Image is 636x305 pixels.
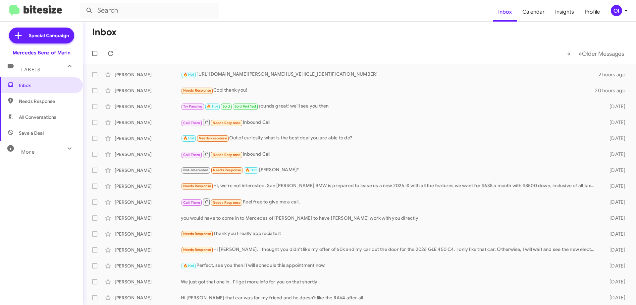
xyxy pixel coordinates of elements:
[181,150,599,158] div: Inbound Call
[245,168,257,172] span: 🔥 Hot
[115,87,181,94] div: [PERSON_NAME]
[599,151,631,158] div: [DATE]
[599,231,631,237] div: [DATE]
[115,199,181,205] div: [PERSON_NAME]
[599,119,631,126] div: [DATE]
[563,47,628,60] nav: Page navigation example
[578,49,582,58] span: »
[181,71,599,78] div: [URL][DOMAIN_NAME][PERSON_NAME][US_VEHICLE_IDENTIFICATION_NUMBER]
[599,167,631,174] div: [DATE]
[183,248,211,252] span: Needs Response
[181,182,599,190] div: Hi, we're not interested. San [PERSON_NAME] BMW is prepared to lease us a new 2026 iX with all th...
[21,67,40,73] span: Labels
[115,151,181,158] div: [PERSON_NAME]
[223,104,230,109] span: Sold
[181,278,599,285] div: We just got that one in. I'll get more info for you on that shortly.
[115,119,181,126] div: [PERSON_NAME]
[115,231,181,237] div: [PERSON_NAME]
[599,135,631,142] div: [DATE]
[183,153,200,157] span: Call Them
[181,262,599,269] div: Perfect, see you then! I will schedule this appointment now.
[181,198,599,206] div: Feel free to give me a call.
[595,87,631,94] div: 20 hours ago
[115,215,181,221] div: [PERSON_NAME]
[183,88,211,93] span: Needs Response
[115,278,181,285] div: [PERSON_NAME]
[599,183,631,190] div: [DATE]
[183,72,194,77] span: 🔥 Hot
[183,200,200,205] span: Call Them
[19,114,56,120] span: All Conversations
[599,247,631,253] div: [DATE]
[213,168,241,172] span: Needs Response
[181,134,599,142] div: Out of curiosity what is the best deal you are able to do?
[235,104,256,109] span: Sold Verified
[92,27,117,38] h1: Inbox
[181,294,599,301] div: Hi [PERSON_NAME] that car was for my friend and he doesn't like the RAV4 after all
[13,49,71,56] div: Mercedes Benz of Marin
[9,28,74,43] a: Special Campaign
[19,130,44,136] span: Save a Deal
[181,103,599,110] div: sounds great! we'll see you then
[181,118,599,126] div: Inbound Call
[115,71,181,78] div: [PERSON_NAME]
[599,71,631,78] div: 2 hours ago
[579,2,605,22] a: Profile
[183,136,194,140] span: 🔥 Hot
[19,98,75,105] span: Needs Response
[115,167,181,174] div: [PERSON_NAME]
[599,263,631,269] div: [DATE]
[183,104,202,109] span: Try Pausing
[181,246,599,254] div: Hi [PERSON_NAME]. I thought you didn't like my offer of 60k and my car out the door for the 2026 ...
[115,263,181,269] div: [PERSON_NAME]
[599,103,631,110] div: [DATE]
[563,47,575,60] button: Previous
[183,121,200,125] span: Call Them
[181,166,599,174] div: [PERSON_NAME]*
[181,215,599,221] div: you would have to come in to Mercedes of [PERSON_NAME] to have [PERSON_NAME] work with you directly
[611,5,622,16] div: OI
[574,47,628,60] button: Next
[183,184,211,188] span: Needs Response
[19,82,75,89] span: Inbox
[181,87,595,94] div: Cool thank you!
[599,199,631,205] div: [DATE]
[550,2,579,22] a: Insights
[183,168,209,172] span: Not-Interested
[21,149,35,155] span: More
[517,2,550,22] a: Calendar
[80,3,219,19] input: Search
[183,232,211,236] span: Needs Response
[199,136,227,140] span: Needs Response
[582,50,624,57] span: Older Messages
[115,294,181,301] div: [PERSON_NAME]
[207,104,218,109] span: 🔥 Hot
[599,294,631,301] div: [DATE]
[213,153,241,157] span: Needs Response
[29,32,69,39] span: Special Campaign
[115,247,181,253] div: [PERSON_NAME]
[183,264,194,268] span: 🔥 Hot
[567,49,571,58] span: «
[115,103,181,110] div: [PERSON_NAME]
[115,135,181,142] div: [PERSON_NAME]
[181,230,599,238] div: Thank you I really appreciate it
[493,2,517,22] a: Inbox
[599,215,631,221] div: [DATE]
[605,5,629,16] button: OI
[115,183,181,190] div: [PERSON_NAME]
[213,200,241,205] span: Needs Response
[599,278,631,285] div: [DATE]
[213,121,241,125] span: Needs Response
